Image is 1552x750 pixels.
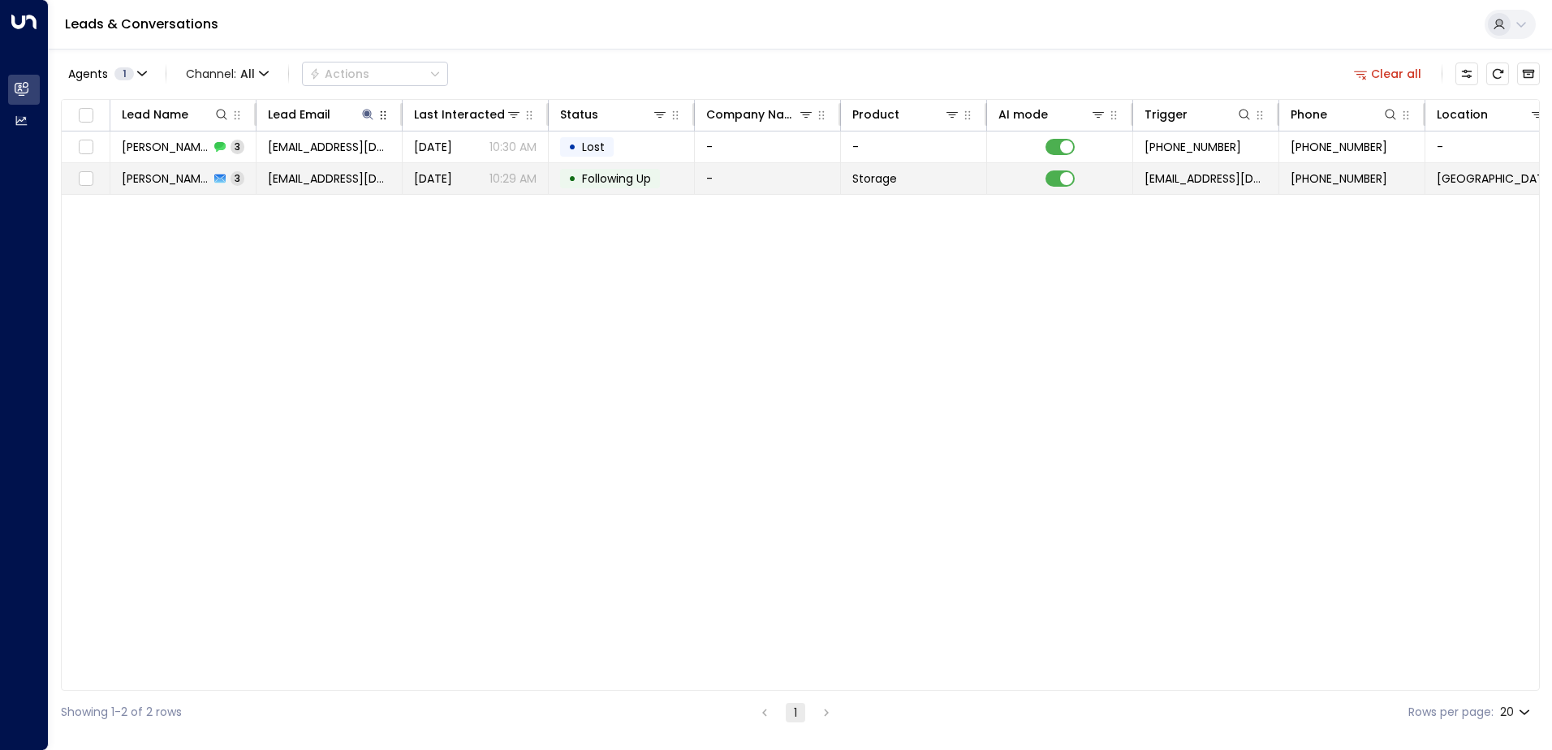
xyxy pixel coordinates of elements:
[998,105,1048,124] div: AI mode
[1291,105,1399,124] div: Phone
[231,171,244,185] span: 3
[841,131,987,162] td: -
[582,139,605,155] span: Lost
[122,170,209,187] span: Tyler Miller
[268,139,390,155] span: Miszmiller26@hotmail.co.uk
[414,170,452,187] span: Aug 26, 2025
[68,68,108,80] span: Agents
[754,702,837,722] nav: pagination navigation
[268,105,330,124] div: Lead Email
[1145,139,1241,155] span: +447745899887
[998,105,1106,124] div: AI mode
[414,105,505,124] div: Last Interacted
[852,105,899,124] div: Product
[268,170,390,187] span: Miszmiller26@hotmail.co.uk
[489,139,537,155] p: 10:30 AM
[1291,105,1327,124] div: Phone
[65,15,218,33] a: Leads & Conversations
[309,67,369,81] div: Actions
[75,106,96,126] span: Toggle select all
[568,133,576,161] div: •
[1145,105,1188,124] div: Trigger
[568,165,576,192] div: •
[414,105,522,124] div: Last Interacted
[1145,105,1252,124] div: Trigger
[560,105,598,124] div: Status
[706,105,814,124] div: Company Name
[414,139,452,155] span: Yesterday
[706,105,798,124] div: Company Name
[231,140,244,153] span: 3
[1408,704,1494,721] label: Rows per page:
[122,105,230,124] div: Lead Name
[61,62,153,85] button: Agents1
[1347,62,1429,85] button: Clear all
[302,62,448,86] button: Actions
[695,131,841,162] td: -
[75,137,96,157] span: Toggle select row
[1291,170,1387,187] span: +447745899887
[852,170,897,187] span: Storage
[489,170,537,187] p: 10:29 AM
[302,62,448,86] div: Button group with a nested menu
[560,105,668,124] div: Status
[114,67,134,80] span: 1
[1486,62,1509,85] span: Refresh
[1437,105,1488,124] div: Location
[1145,170,1267,187] span: leads@space-station.co.uk
[1455,62,1478,85] button: Customize
[1437,105,1546,124] div: Location
[61,704,182,721] div: Showing 1-2 of 2 rows
[1517,62,1540,85] button: Archived Leads
[695,163,841,194] td: -
[240,67,255,80] span: All
[122,139,209,155] span: Tyler Miller
[786,703,805,722] button: page 1
[852,105,960,124] div: Product
[75,169,96,189] span: Toggle select row
[122,105,188,124] div: Lead Name
[179,62,275,85] span: Channel:
[582,170,651,187] span: Following Up
[1500,700,1533,724] div: 20
[268,105,376,124] div: Lead Email
[1291,139,1387,155] span: +447745899887
[179,62,275,85] button: Channel:All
